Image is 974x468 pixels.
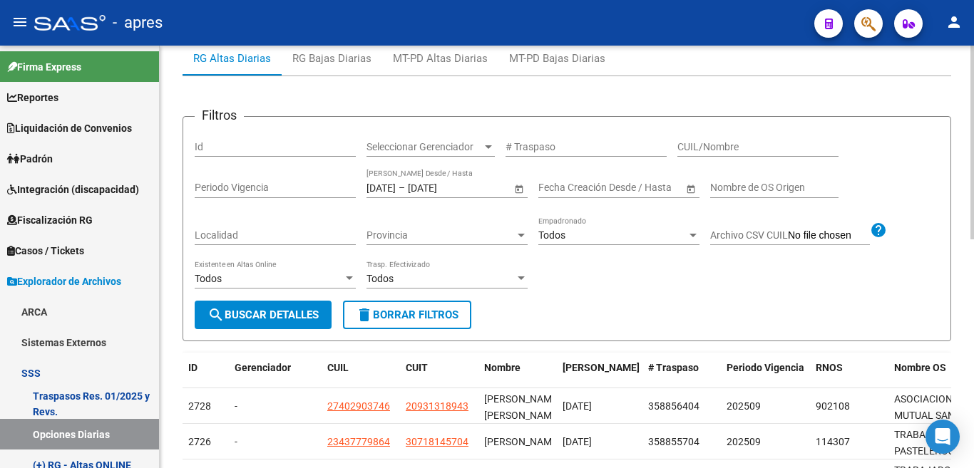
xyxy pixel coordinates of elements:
[7,151,53,167] span: Padrón
[366,141,482,153] span: Seleccionar Gerenciador
[327,400,390,412] span: 27402903746
[538,229,565,241] span: Todos
[229,353,322,400] datatable-header-cell: Gerenciador
[727,400,761,412] span: 202509
[870,222,887,239] mat-icon: help
[188,436,211,447] span: 2726
[7,120,132,136] span: Liquidación de Convenios
[7,182,139,197] span: Integración (discapacidad)
[343,301,471,329] button: Borrar Filtros
[484,362,521,373] span: Nombre
[7,212,93,228] span: Fiscalización RG
[195,105,244,125] h3: Filtros
[366,273,394,284] span: Todos
[563,434,637,450] div: [DATE]
[642,353,721,400] datatable-header-cell: # Traspaso
[327,362,349,373] span: CUIL
[538,182,583,194] input: Start date
[648,400,699,412] span: 358856404
[235,362,291,373] span: Gerenciador
[727,436,761,447] span: 202509
[399,182,405,194] span: –
[816,362,843,373] span: RNOS
[894,362,946,373] span: Nombre OS
[366,182,396,194] input: Start date
[356,306,373,323] mat-icon: delete
[478,353,557,400] datatable-header-cell: Nombre
[366,229,515,241] span: Provincia
[292,51,371,66] div: RG Bajas Diarias
[511,181,526,196] button: Open calendar
[207,308,319,321] span: Buscar Detalles
[648,436,699,447] span: 358855704
[563,362,640,373] span: [PERSON_NAME]
[595,182,665,194] input: End date
[484,436,560,447] span: [PERSON_NAME]
[7,274,121,289] span: Explorador de Archivos
[727,362,804,373] span: Periodo Vigencia
[648,362,699,373] span: # Traspaso
[188,400,211,412] span: 2728
[710,229,788,241] span: Archivo CSV CUIL
[721,353,810,400] datatable-header-cell: Periodo Vigencia
[408,182,478,194] input: End date
[11,14,29,31] mat-icon: menu
[195,273,222,284] span: Todos
[7,90,58,105] span: Reportes
[195,301,332,329] button: Buscar Detalles
[484,393,560,421] span: [PERSON_NAME] [PERSON_NAME]
[509,51,605,66] div: MT-PD Bajas Diarias
[322,353,400,400] datatable-header-cell: CUIL
[406,436,468,447] span: 30718145704
[557,353,642,400] datatable-header-cell: Fecha Traspaso
[816,400,850,412] span: 902108
[193,51,271,66] div: RG Altas Diarias
[563,398,637,415] div: [DATE]
[788,229,870,242] input: Archivo CSV CUIL
[406,362,428,373] span: CUIT
[393,51,488,66] div: MT-PD Altas Diarias
[356,308,458,321] span: Borrar Filtros
[327,436,390,447] span: 23437779864
[183,353,229,400] datatable-header-cell: ID
[113,7,163,38] span: - apres
[816,436,850,447] span: 114307
[7,59,81,75] span: Firma Express
[188,362,198,373] span: ID
[945,14,963,31] mat-icon: person
[406,400,468,412] span: 20931318943
[207,306,225,323] mat-icon: search
[810,353,888,400] datatable-header-cell: RNOS
[926,420,960,454] div: Open Intercom Messenger
[7,243,84,259] span: Casos / Tickets
[235,400,237,412] span: -
[235,436,237,447] span: -
[683,181,698,196] button: Open calendar
[400,353,478,400] datatable-header-cell: CUIT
